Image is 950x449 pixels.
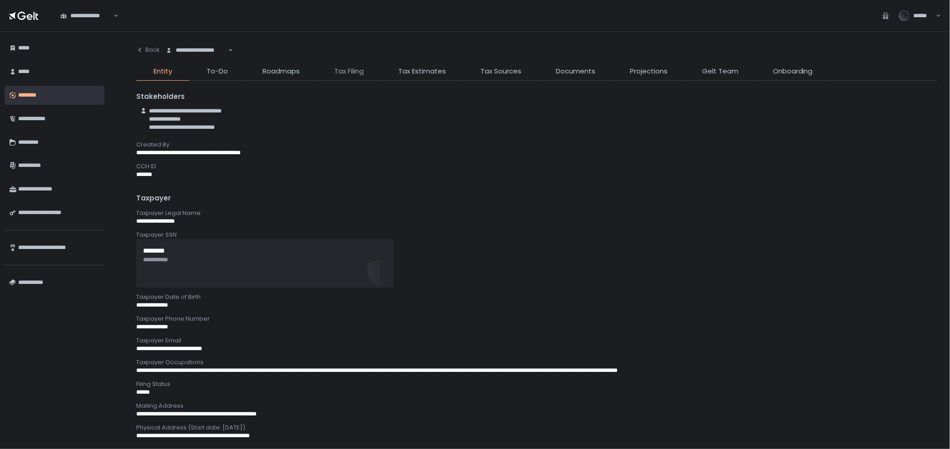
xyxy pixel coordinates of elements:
[153,66,172,77] span: Entity
[136,46,160,54] div: Back
[136,162,937,171] div: CCH ID
[136,402,937,410] div: Mailing Address
[112,11,113,20] input: Search for option
[702,66,738,77] span: Gelt Team
[160,41,233,60] div: Search for option
[54,6,118,25] div: Search for option
[136,315,937,323] div: Taxpayer Phone Number
[398,66,446,77] span: Tax Estimates
[207,66,228,77] span: To-Do
[262,66,300,77] span: Roadmaps
[136,193,937,204] div: Taxpayer
[136,358,937,366] div: Taxpayer Occupations
[630,66,668,77] span: Projections
[136,424,937,432] div: Physical Address (Start date: [DATE])
[773,66,813,77] span: Onboarding
[480,66,521,77] span: Tax Sources
[136,92,937,102] div: Stakeholders
[136,380,937,388] div: Filing Status
[334,66,364,77] span: Tax Filing
[136,41,160,59] button: Back
[136,141,937,149] div: Created By
[556,66,595,77] span: Documents
[136,209,937,217] div: Taxpayer Legal Name
[136,337,937,345] div: Taxpayer Email
[136,293,937,301] div: Taxpayer Date of Birth
[136,231,937,239] div: Taxpayer SSN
